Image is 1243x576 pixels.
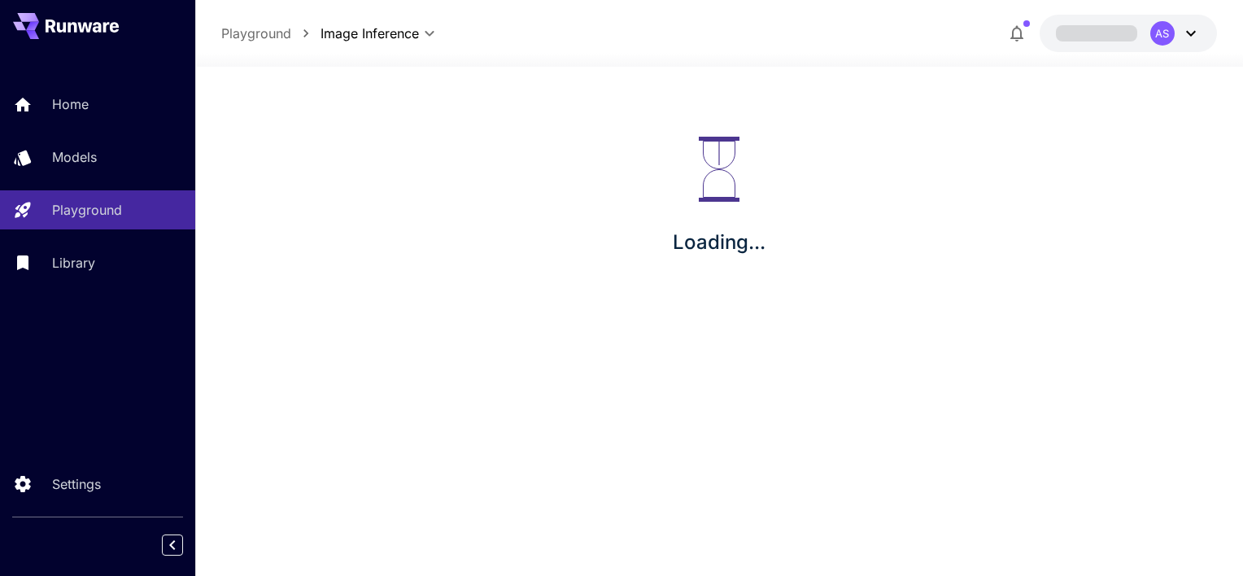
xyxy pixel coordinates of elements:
[1040,15,1217,52] button: AS
[162,535,183,556] button: Collapse sidebar
[174,530,195,560] div: Collapse sidebar
[52,200,122,220] p: Playground
[52,474,101,494] p: Settings
[52,253,95,273] p: Library
[221,24,321,43] nav: breadcrumb
[52,147,97,167] p: Models
[52,94,89,114] p: Home
[321,24,419,43] span: Image Inference
[221,24,291,43] a: Playground
[1150,21,1175,46] div: AS
[673,228,765,257] p: Loading...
